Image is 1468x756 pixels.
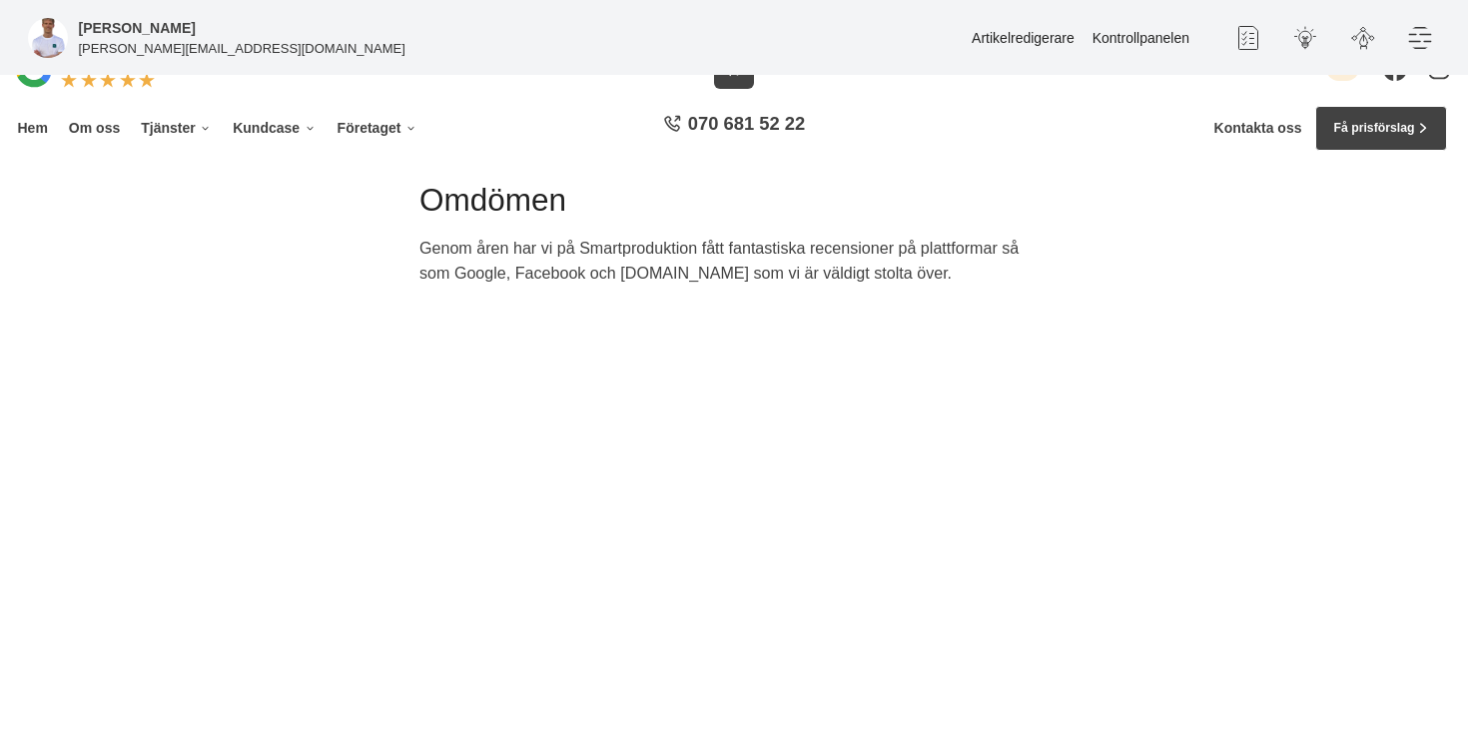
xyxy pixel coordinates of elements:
span: 070 681 52 22 [688,111,805,137]
a: Företaget [334,106,420,151]
p: [PERSON_NAME][EMAIL_ADDRESS][DOMAIN_NAME] [79,39,405,58]
h5: Administratör [79,17,196,39]
a: Om oss [65,106,123,151]
p: Genom åren har vi på Smartproduktion fått fantastiska recensioner på plattformar så som Google, F... [419,236,1049,294]
img: foretagsbild-pa-smartproduktion-en-webbyraer-i-dalarnas-lan.png [28,18,68,58]
a: Kontakta oss [1214,120,1302,137]
a: Hem [14,106,51,151]
a: Tjänster [138,106,216,151]
a: Få prisförslag [1315,106,1447,151]
a: Kundcase [230,106,320,151]
h1: Omdömen [419,179,1049,236]
a: 070 681 52 22 [656,111,812,146]
a: Artikelredigerare [972,30,1075,46]
span: Få prisförslag [1333,119,1414,138]
a: Kontrollpanelen [1093,30,1189,46]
